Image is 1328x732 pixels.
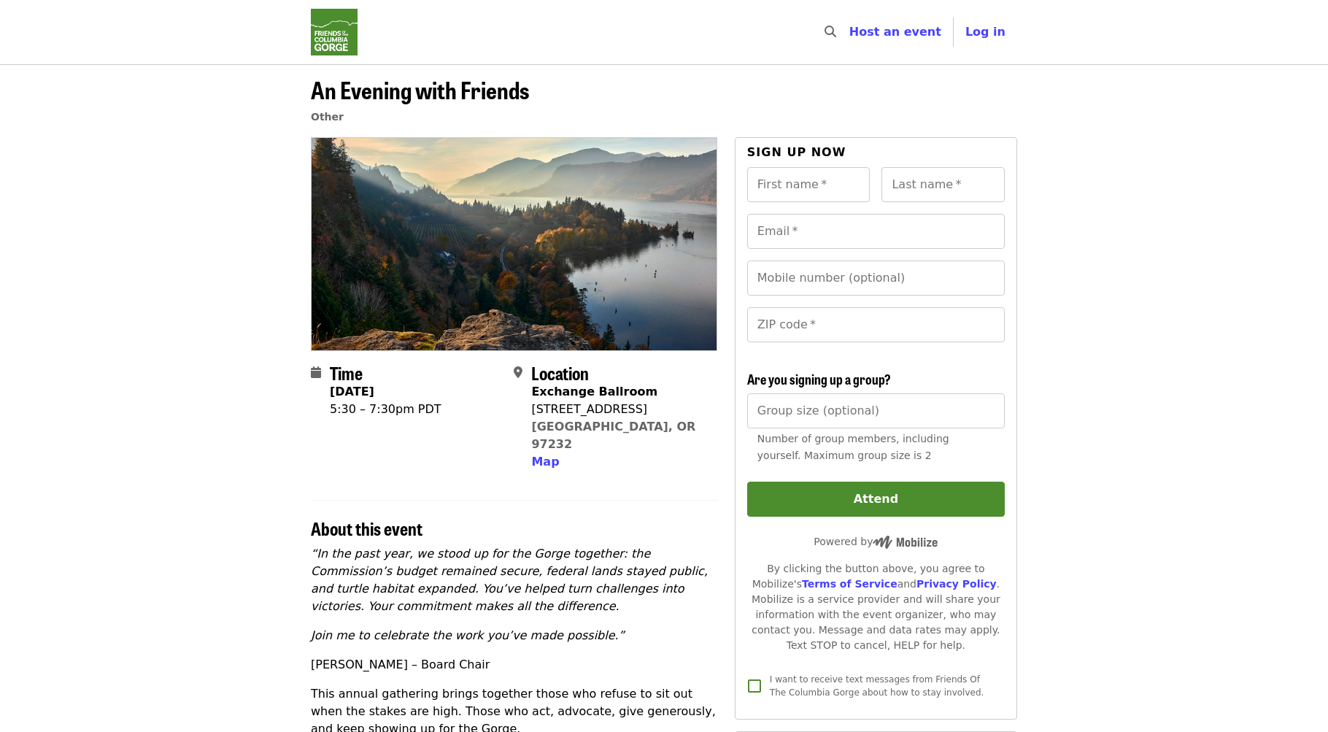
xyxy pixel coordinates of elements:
span: Log in [965,25,1005,39]
i: calendar icon [311,366,321,380]
p: [PERSON_NAME] – Board Chair [311,656,717,674]
i: search icon [825,25,836,39]
img: An Evening with Friends organized by Friends Of The Columbia Gorge [312,138,717,350]
em: Join me to celebrate the work you’ve made possible.” [311,628,625,642]
input: Search [845,15,857,50]
strong: Exchange Ballroom [531,385,657,398]
span: Number of group members, including yourself. Maximum group size is 2 [757,433,949,461]
span: I want to receive text messages from Friends Of The Columbia Gorge about how to stay involved. [770,674,984,698]
i: map-marker-alt icon [514,366,522,380]
input: Mobile number (optional) [747,261,1005,296]
input: First name [747,167,870,202]
div: 5:30 – 7:30pm PDT [330,401,441,418]
a: Terms of Service [802,578,897,590]
strong: [DATE] [330,385,374,398]
div: By clicking the button above, you agree to Mobilize's and . Mobilize is a service provider and wi... [747,561,1005,653]
input: ZIP code [747,307,1005,342]
img: Powered by Mobilize [873,536,938,549]
em: “In the past year, we stood up for the Gorge together: the Commission’s budget remained secure, f... [311,547,708,613]
img: Friends Of The Columbia Gorge - Home [311,9,358,55]
button: Attend [747,482,1005,517]
a: Host an event [849,25,941,39]
span: Are you signing up a group? [747,369,891,388]
span: Time [330,360,363,385]
input: [object Object] [747,393,1005,428]
span: About this event [311,515,422,541]
span: Sign up now [747,145,846,159]
button: Log in [954,18,1017,47]
span: An Evening with Friends [311,72,529,107]
button: Map [531,453,559,471]
a: Other [311,111,344,123]
span: Location [531,360,589,385]
span: Powered by [814,536,938,547]
a: Privacy Policy [916,578,997,590]
input: Email [747,214,1005,249]
span: Map [531,455,559,469]
a: [GEOGRAPHIC_DATA], OR 97232 [531,420,695,451]
input: Last name [881,167,1005,202]
div: [STREET_ADDRESS] [531,401,705,418]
